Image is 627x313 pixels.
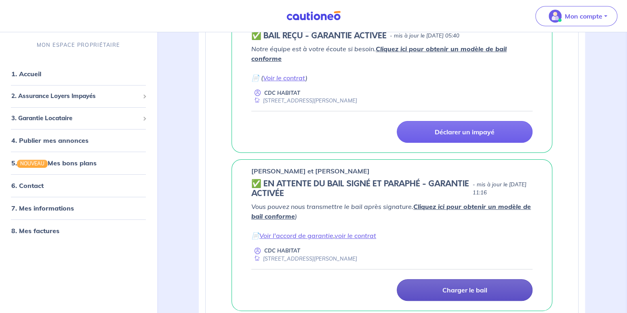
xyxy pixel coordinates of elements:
[264,247,300,255] p: CDC HABITAT
[259,232,333,240] a: Voir l'accord de garantie
[3,66,154,82] div: 1. Accueil
[3,155,154,171] div: 5.NOUVEAUMes bons plans
[251,166,370,176] p: [PERSON_NAME] et [PERSON_NAME]
[251,232,376,240] em: 📄 ,
[251,179,532,198] div: state: CONTRACT-SIGNED, Context: IN-LANDLORD,IS-GL-CAUTION-IN-LANDLORD
[3,223,154,239] div: 8. Mes factures
[549,10,562,23] img: illu_account_valid_menu.svg
[251,31,387,41] h5: ✅ BAIL REÇU - GARANTIE ACTIVÉE
[3,110,154,126] div: 3. Garantie Locataire
[11,182,44,190] a: 6. Contact
[397,279,532,301] a: Charger le bail
[11,70,41,78] a: 1. Accueil
[11,113,139,123] span: 3. Garantie Locataire
[251,202,531,220] em: Vous pouvez nous transmettre le bail après signature. )
[251,45,507,63] em: Notre équipe est à votre écoute si besoin.
[263,74,305,82] a: Voir le contrat
[11,227,59,235] a: 8. Mes factures
[390,32,459,40] p: - mis à jour le [DATE] 05:40
[11,136,88,144] a: 4. Publier mes annonces
[11,92,139,101] span: 2. Assurance Loyers Impayés
[435,128,494,136] p: Déclarer un impayé
[565,11,602,21] p: Mon compte
[397,121,532,143] a: Déclarer un impayé
[264,89,300,97] p: CDC HABITAT
[473,181,532,197] p: - mis à jour le [DATE] 11:16
[251,97,357,104] div: [STREET_ADDRESS][PERSON_NAME]
[442,286,487,294] p: Charger le bail
[335,232,376,240] a: voir le contrat
[535,6,617,26] button: illu_account_valid_menu.svgMon compte
[11,159,97,167] a: 5.NOUVEAUMes bons plans
[37,41,120,49] p: MON ESPACE PROPRIÉTAIRE
[251,45,507,63] a: Cliquez ici pour obtenir un modèle de bail conforme
[251,255,357,263] div: [STREET_ADDRESS][PERSON_NAME]
[3,177,154,194] div: 6. Contact
[3,132,154,148] div: 4. Publier mes annonces
[251,74,307,82] em: 📄 ( )
[3,88,154,104] div: 2. Assurance Loyers Impayés
[251,179,469,198] h5: ✅️️️ EN ATTENTE DU BAIL SIGNÉ ET PARAPHÉ - GARANTIE ACTIVÉE
[283,11,344,21] img: Cautioneo
[3,200,154,216] div: 7. Mes informations
[11,204,74,212] a: 7. Mes informations
[251,31,532,41] div: state: CONTRACT-VALIDATED, Context: IN-LANDLORD,IS-GL-CAUTION-IN-LANDLORD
